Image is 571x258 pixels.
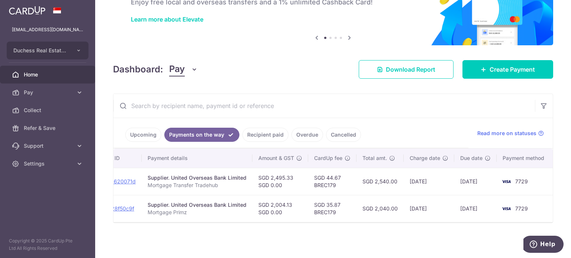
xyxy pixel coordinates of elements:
[24,142,73,150] span: Support
[291,128,323,142] a: Overdue
[258,154,294,162] span: Amount & GST
[314,154,342,162] span: CardUp fee
[148,182,246,189] p: Mortgage Transfer Tradehub
[131,16,203,23] a: Learn more about Elevate
[460,154,483,162] span: Due date
[9,6,45,15] img: CardUp
[7,42,88,59] button: Duchess Real Estate Investment Pte Ltd
[242,128,288,142] a: Recipient paid
[454,168,497,195] td: [DATE]
[515,178,528,184] span: 7729
[13,47,68,54] span: Duchess Real Estate Investment Pte Ltd
[24,89,73,96] span: Pay
[499,177,514,186] img: Bank Card
[142,148,252,168] th: Payment details
[148,174,246,182] div: Supplier. United Overseas Bank Limited
[515,205,528,212] span: 7729
[386,65,435,74] span: Download Report
[362,154,387,162] span: Total amt.
[454,195,497,222] td: [DATE]
[404,195,454,222] td: [DATE]
[148,201,246,209] div: Supplier. United Overseas Bank Limited
[477,130,544,137] a: Read more on statuses
[326,128,361,142] a: Cancelled
[410,154,440,162] span: Charge date
[169,62,185,76] span: Pay
[497,148,553,168] th: Payment method
[252,195,308,222] td: SGD 2,004.13 SGD 0.00
[86,148,142,168] th: Payment ID
[357,195,404,222] td: SGD 2,040.00
[404,168,454,195] td: [DATE]
[169,62,198,76] button: Pay
[308,168,357,195] td: SGD 44.67 BREC179
[477,130,536,137] span: Read more on statuses
[24,124,73,132] span: Refer & Save
[91,178,136,184] a: txn_b7e9620071d
[12,26,83,33] p: [EMAIL_ADDRESS][DOMAIN_NAME]
[24,107,73,114] span: Collect
[357,168,404,195] td: SGD 2,540.00
[490,65,535,74] span: Create Payment
[113,63,163,76] h4: Dashboard:
[148,209,246,216] p: Mortgage Primz
[523,236,564,254] iframe: Opens a widget where you can find more information
[359,60,454,79] a: Download Report
[462,60,553,79] a: Create Payment
[24,71,73,78] span: Home
[499,204,514,213] img: Bank Card
[308,195,357,222] td: SGD 35.87 BREC179
[252,168,308,195] td: SGD 2,495.33 SGD 0.00
[125,128,161,142] a: Upcoming
[113,94,535,118] input: Search by recipient name, payment id or reference
[24,160,73,167] span: Settings
[164,128,239,142] a: Payments on the way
